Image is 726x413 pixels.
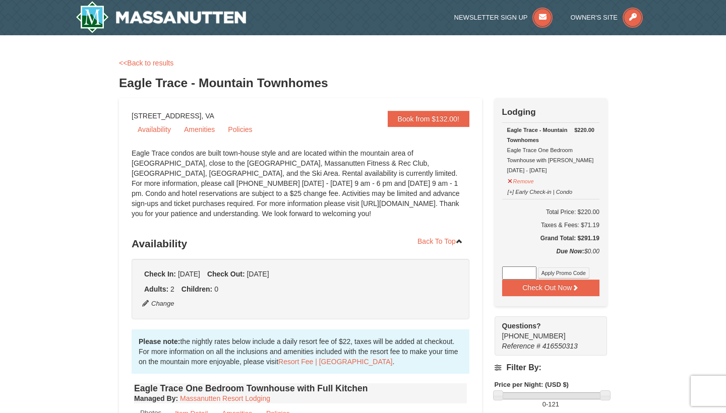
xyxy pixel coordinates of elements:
[134,383,467,393] h4: Eagle Trace One Bedroom Townhouse with Full Kitchen
[502,280,599,296] button: Check Out Now
[542,342,578,350] span: 416550313
[76,1,246,33] img: Massanutten Resort Logo
[502,233,599,243] h5: Grand Total: $291.19
[502,220,599,230] div: Taxes & Fees: $71.19
[119,59,173,67] a: <<Back to results
[574,125,594,135] strong: $220.00
[502,342,540,350] span: Reference #
[388,111,469,127] a: Book from $132.00!
[542,400,546,408] span: 0
[502,107,536,117] strong: Lodging
[411,234,469,249] a: Back To Top
[571,14,618,21] span: Owner's Site
[178,122,221,137] a: Amenities
[222,122,258,137] a: Policies
[502,322,541,330] strong: Questions?
[132,122,177,137] a: Availability
[507,184,573,197] button: [+] Early Check-in | Condo
[454,14,528,21] span: Newsletter Sign Up
[132,329,469,374] div: the nightly rates below include a daily resort fee of $22, taxes will be added at checkout. For m...
[495,363,607,372] h4: Filter By:
[170,285,174,293] span: 2
[557,248,584,255] strong: Due Now:
[571,14,643,21] a: Owner's Site
[214,285,218,293] span: 0
[502,246,599,266] div: $0.00
[132,234,469,254] h3: Availability
[139,337,180,346] strong: Please note:
[507,174,534,186] button: Remove
[495,381,569,388] strong: Price per Night: (USD $)
[144,285,168,293] strong: Adults:
[538,267,589,279] button: Apply Promo Code
[502,207,599,217] h6: Total Price: $220.00
[507,125,594,175] div: Eagle Trace One Bedroom Townhouse with [PERSON_NAME] [DATE] - [DATE]
[207,270,245,278] strong: Check Out:
[134,394,178,402] strong: :
[278,358,392,366] a: Resort Fee | [GEOGRAPHIC_DATA]
[502,321,589,340] span: [PHONE_NUMBER]
[181,285,212,293] strong: Children:
[132,148,469,229] div: Eagle Trace condos are built town-house style and are located within the mountain area of [GEOGRA...
[142,298,175,309] button: Change
[144,270,176,278] strong: Check In:
[134,394,175,402] span: Managed By
[495,399,607,409] label: -
[76,1,246,33] a: Massanutten Resort
[247,270,269,278] span: [DATE]
[178,270,200,278] span: [DATE]
[507,127,568,143] strong: Eagle Trace - Mountain Townhomes
[180,394,270,402] a: Massanutten Resort Lodging
[548,400,559,408] span: 121
[119,73,607,93] h3: Eagle Trace - Mountain Townhomes
[454,14,553,21] a: Newsletter Sign Up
